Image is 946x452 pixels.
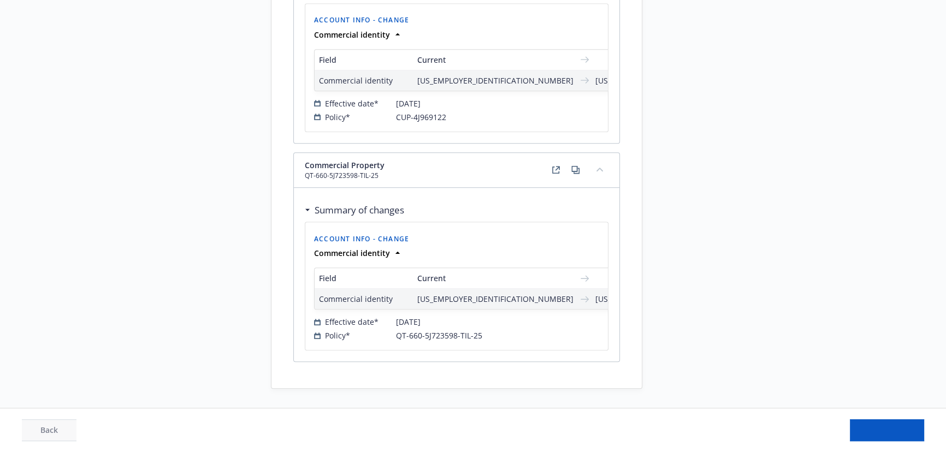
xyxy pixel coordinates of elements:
a: copy [569,163,582,176]
button: Back [22,419,76,441]
span: [US_EMPLOYER_IDENTIFICATION_NUMBER] [417,293,573,305]
span: QT-660-5J723598-TIL-25 [396,330,482,341]
strong: Commercial identity [314,248,390,258]
span: CUP-4J969122 [396,111,446,123]
span: QT-660-5J723598-TIL-25 [305,171,385,181]
span: Account info - Change [314,234,409,243]
button: collapse content [591,160,608,178]
span: Field [319,272,417,284]
span: New [595,54,752,66]
span: Policy* [325,111,350,123]
h3: Summary of changes [315,203,404,217]
div: Summary of changes [305,203,404,217]
span: Policy* [325,330,350,341]
button: Done [850,419,924,441]
span: Commercial identity [319,293,409,305]
strong: Commercial identity [314,29,390,40]
span: Account info - Change [314,15,409,25]
span: [US_EMPLOYER_IDENTIFICATION_NUMBER] [595,75,752,86]
span: [US_EMPLOYER_IDENTIFICATION_NUMBER] [595,293,752,305]
span: Commercial identity [319,75,409,86]
a: external [549,163,563,176]
span: [US_EMPLOYER_IDENTIFICATION_NUMBER] [417,75,573,86]
div: Commercial PropertyQT-660-5J723598-TIL-25externalcopycollapse content [294,153,619,188]
span: [DATE] [396,316,421,328]
span: New [595,272,752,284]
span: Effective date* [325,316,379,328]
span: Current [417,272,573,284]
span: Effective date* [325,98,379,109]
span: [DATE] [396,98,421,109]
span: Current [417,54,573,66]
span: Field [319,54,417,66]
span: Commercial Property [305,159,385,171]
span: Back [40,425,58,435]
